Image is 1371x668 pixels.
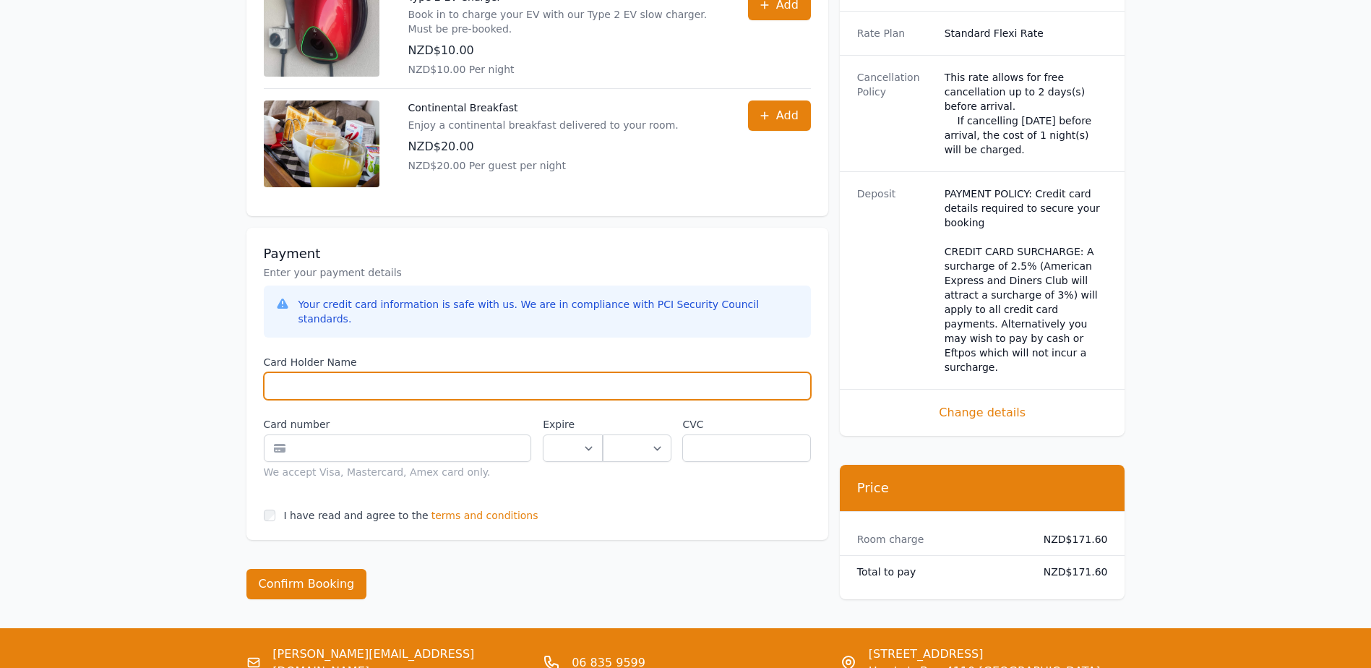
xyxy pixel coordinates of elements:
p: Enter your payment details [264,265,811,280]
h3: Price [857,479,1108,497]
dd: NZD$171.60 [1032,565,1108,579]
dd: NZD$171.60 [1032,532,1108,547]
label: . [603,417,671,432]
p: NZD$20.00 [408,138,679,155]
p: Enjoy a continental breakfast delivered to your room. [408,118,679,132]
dd: PAYMENT POLICY: Credit card details required to secure your booking CREDIT CARD SURCHARGE: A surc... [945,187,1108,374]
dt: Deposit [857,187,933,374]
dt: Cancellation Policy [857,70,933,157]
label: CVC [682,417,810,432]
span: [STREET_ADDRESS] [869,646,1101,663]
p: NZD$10.00 [408,42,719,59]
p: NZD$10.00 Per night [408,62,719,77]
span: Add [776,107,799,124]
dt: Rate Plan [857,26,933,40]
dt: Room charge [857,532,1020,547]
dd: Standard Flexi Rate [945,26,1108,40]
button: Confirm Booking [246,569,367,599]
button: Add [748,100,811,131]
div: This rate allows for free cancellation up to 2 days(s) before arrival. If cancelling [DATE] befor... [945,70,1108,157]
p: Continental Breakfast [408,100,679,115]
dt: Total to pay [857,565,1020,579]
h3: Payment [264,245,811,262]
img: Continental Breakfast [264,100,379,187]
div: We accept Visa, Mastercard, Amex card only. [264,465,532,479]
label: Expire [543,417,603,432]
label: Card Holder Name [264,355,811,369]
label: I have read and agree to the [284,510,429,521]
label: Card number [264,417,532,432]
div: Your credit card information is safe with us. We are in compliance with PCI Security Council stan... [298,297,799,326]
span: terms and conditions [431,508,538,523]
p: Book in to charge your EV with our Type 2 EV slow charger. Must be pre-booked. [408,7,719,36]
span: Change details [857,404,1108,421]
p: NZD$20.00 Per guest per night [408,158,679,173]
